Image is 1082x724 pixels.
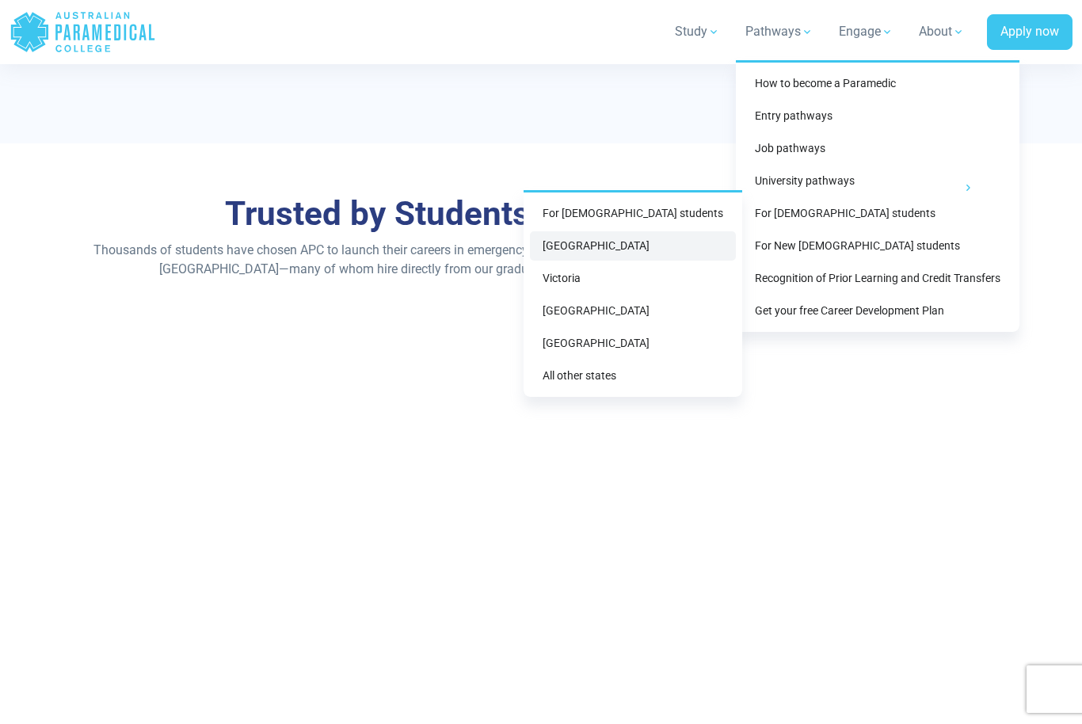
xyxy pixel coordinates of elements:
a: Recognition of Prior Learning and Credit Transfers [742,264,1013,293]
a: Entry pathways [742,101,1013,131]
a: University pathways [742,166,1013,196]
p: Thousands of students have chosen APC to launch their careers in emergency healthcare. We’re also... [90,241,993,279]
a: Australian Paramedical College [10,6,156,58]
a: About [909,10,974,54]
a: All other states [530,361,736,391]
div: Pathways [736,60,1019,332]
a: Job pathways [742,134,1013,163]
a: Victoria [530,264,736,293]
a: For [DEMOGRAPHIC_DATA] students [742,199,1013,228]
div: Entry pathways [524,190,742,397]
h3: Trusted by Students and Industry Leaders [90,194,993,234]
a: Engage [829,10,903,54]
a: How to become a Paramedic [742,69,1013,98]
a: Apply now [987,14,1072,51]
a: Get your free Career Development Plan [742,296,1013,326]
a: For New [DEMOGRAPHIC_DATA] students [742,231,1013,261]
a: [GEOGRAPHIC_DATA] [530,329,736,358]
a: [GEOGRAPHIC_DATA] [530,231,736,261]
a: Pathways [736,10,823,54]
a: Study [665,10,730,54]
a: For [DEMOGRAPHIC_DATA] students [530,199,736,228]
a: [GEOGRAPHIC_DATA] [530,296,736,326]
